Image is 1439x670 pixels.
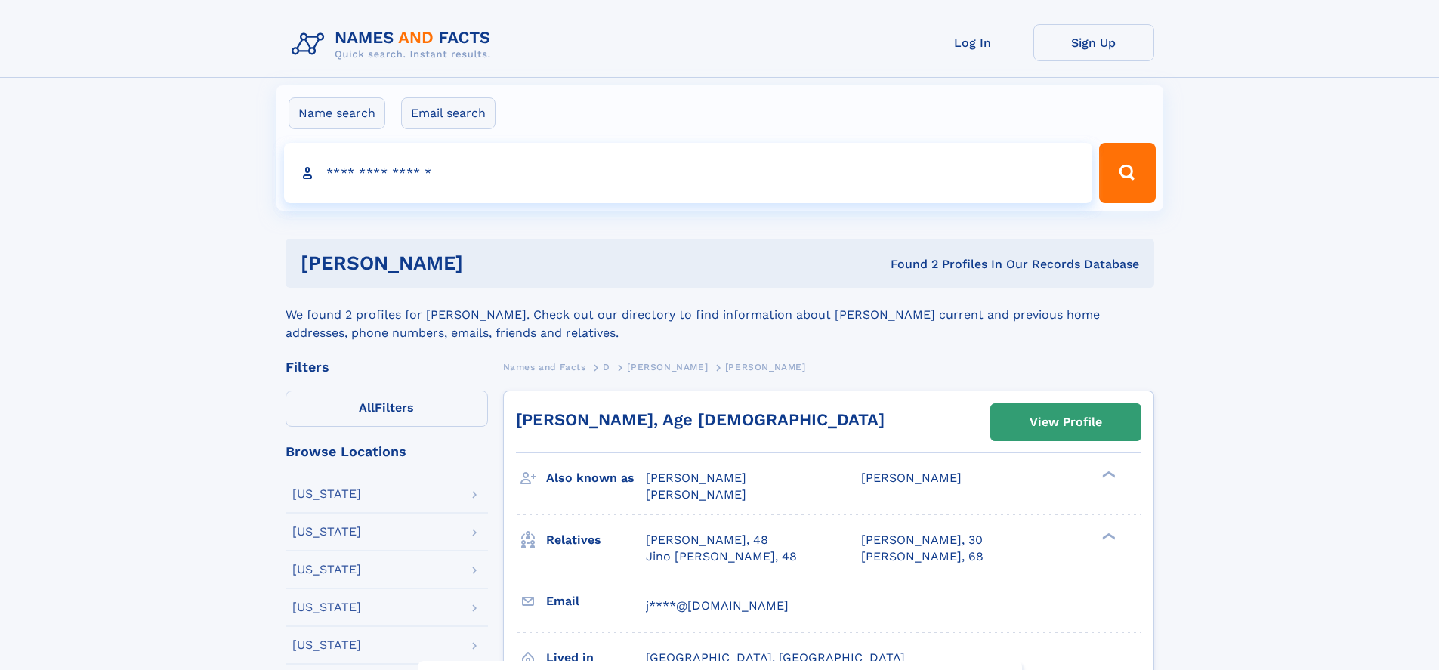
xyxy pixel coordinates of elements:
[286,360,488,374] div: Filters
[1099,143,1155,203] button: Search Button
[646,532,768,548] a: [PERSON_NAME], 48
[292,639,361,651] div: [US_STATE]
[725,362,806,372] span: [PERSON_NAME]
[646,471,746,485] span: [PERSON_NAME]
[292,601,361,613] div: [US_STATE]
[861,471,962,485] span: [PERSON_NAME]
[289,97,385,129] label: Name search
[1098,531,1116,541] div: ❯
[627,362,708,372] span: [PERSON_NAME]
[646,650,905,665] span: [GEOGRAPHIC_DATA], [GEOGRAPHIC_DATA]
[359,400,375,415] span: All
[627,357,708,376] a: [PERSON_NAME]
[546,465,646,491] h3: Also known as
[1098,470,1116,480] div: ❯
[677,256,1139,273] div: Found 2 Profiles In Our Records Database
[284,143,1093,203] input: search input
[861,532,983,548] a: [PERSON_NAME], 30
[292,563,361,576] div: [US_STATE]
[503,357,586,376] a: Names and Facts
[286,288,1154,342] div: We found 2 profiles for [PERSON_NAME]. Check out our directory to find information about [PERSON_...
[546,527,646,553] h3: Relatives
[301,254,677,273] h1: [PERSON_NAME]
[292,526,361,538] div: [US_STATE]
[1033,24,1154,61] a: Sign Up
[286,391,488,427] label: Filters
[546,588,646,614] h3: Email
[912,24,1033,61] a: Log In
[1030,405,1102,440] div: View Profile
[861,548,984,565] a: [PERSON_NAME], 68
[603,357,610,376] a: D
[286,445,488,459] div: Browse Locations
[646,487,746,502] span: [PERSON_NAME]
[603,362,610,372] span: D
[286,24,503,65] img: Logo Names and Facts
[991,404,1141,440] a: View Profile
[646,548,797,565] a: Jino [PERSON_NAME], 48
[401,97,496,129] label: Email search
[292,488,361,500] div: [US_STATE]
[516,410,885,429] a: [PERSON_NAME], Age [DEMOGRAPHIC_DATA]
